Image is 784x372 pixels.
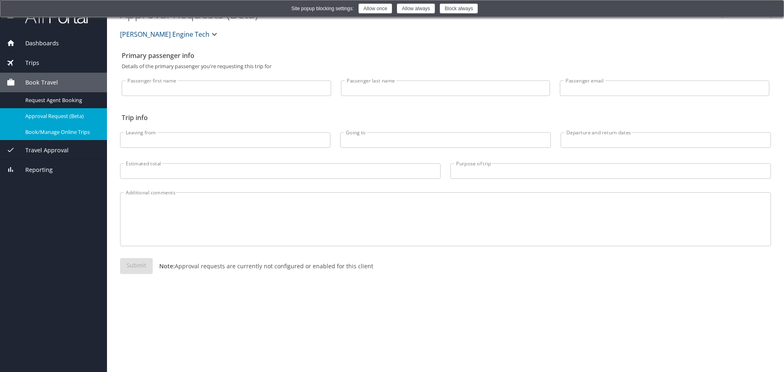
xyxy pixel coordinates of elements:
[120,29,209,40] span: [PERSON_NAME] Engine Tech
[15,78,58,87] span: Book Travel
[25,128,97,136] span: Book/Manage Online Trips
[117,26,223,42] button: [PERSON_NAME] Engine Tech
[122,111,769,124] h2: Trip info
[153,262,373,270] p: Approval requests are currently not configured or enabled for this client
[15,39,59,48] span: Dashboards
[122,64,769,69] p: Details of the primary passenger you're requesting this trip for
[359,4,392,13] button: Allow once
[25,112,97,120] span: Approval Request (Beta)
[15,58,39,67] span: Trips
[292,6,354,11] div: Site popup blocking settings:
[122,49,769,62] h2: Primary passenger info
[25,96,97,104] span: Request Agent Booking
[397,4,435,13] button: Allow always
[159,262,175,270] strong: Note:
[15,165,53,174] span: Reporting
[15,146,69,155] span: Travel Approval
[440,4,478,13] button: Block always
